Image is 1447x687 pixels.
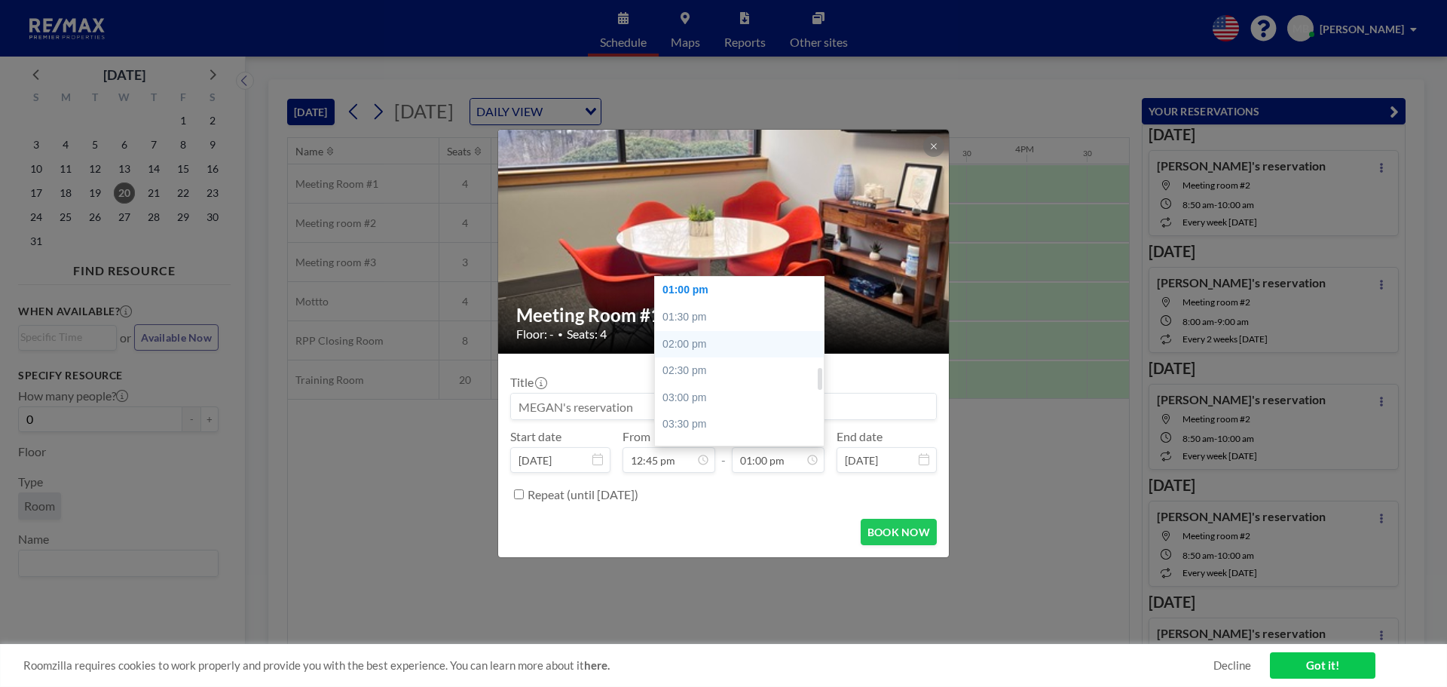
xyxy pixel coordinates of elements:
label: End date [837,429,883,444]
div: 04:00 pm [655,438,831,465]
div: 03:00 pm [655,385,831,412]
label: Title [510,375,546,390]
label: From [623,429,650,444]
span: - [721,434,726,468]
h2: Meeting Room #1 [516,304,932,327]
div: 01:30 pm [655,304,831,331]
span: Floor: - [516,327,554,342]
label: Repeat (until [DATE]) [528,487,638,502]
div: 01:00 pm [655,277,831,304]
a: here. [584,658,610,672]
a: Decline [1213,658,1251,673]
div: 02:00 pm [655,331,831,358]
div: 02:30 pm [655,357,831,385]
div: 03:30 pm [655,411,831,438]
button: BOOK NOW [861,519,937,545]
a: Got it! [1270,652,1375,679]
span: Seats: 4 [567,327,607,342]
span: Roomzilla requires cookies to work properly and provide you with the best experience. You can lea... [23,658,1213,673]
input: MEGAN's reservation [511,394,936,419]
span: • [558,329,563,340]
label: Start date [510,429,561,444]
